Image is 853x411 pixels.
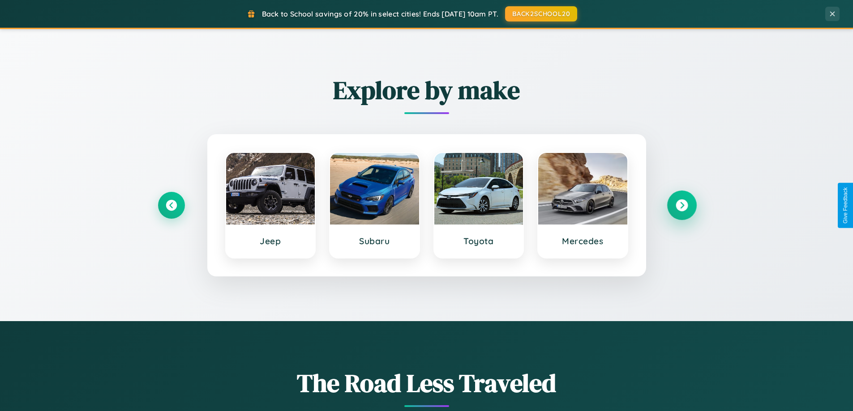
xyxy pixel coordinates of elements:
[158,366,695,400] h1: The Road Less Traveled
[842,187,849,224] div: Give Feedback
[505,6,577,21] button: BACK2SCHOOL20
[443,236,514,246] h3: Toyota
[235,236,306,246] h3: Jeep
[547,236,618,246] h3: Mercedes
[158,73,695,107] h2: Explore by make
[262,9,498,18] span: Back to School savings of 20% in select cities! Ends [DATE] 10am PT.
[339,236,410,246] h3: Subaru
